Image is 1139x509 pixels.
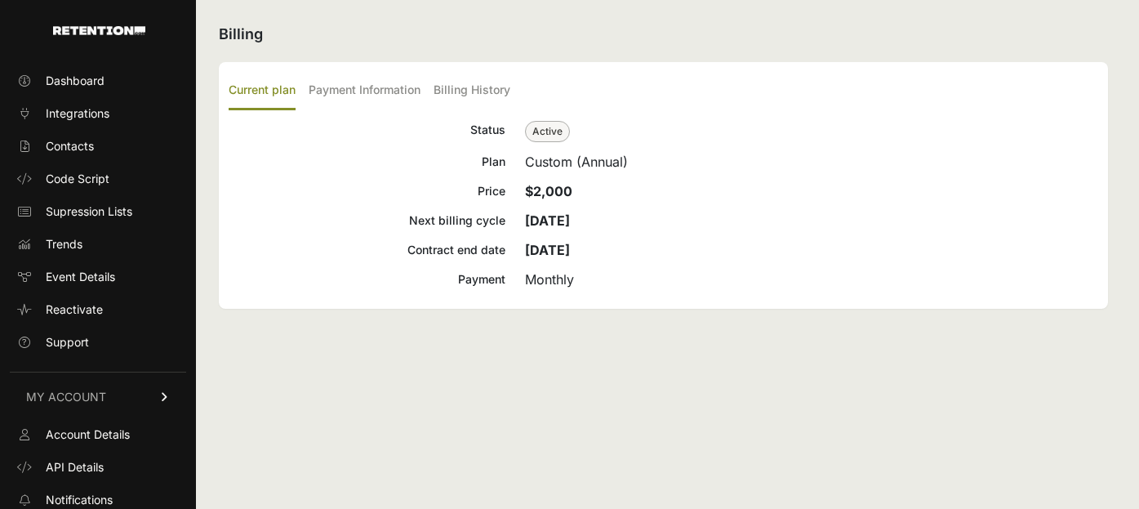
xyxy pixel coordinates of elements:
a: Event Details [10,264,186,290]
div: Custom (Annual) [525,152,1098,172]
span: API Details [46,459,104,476]
a: Integrations [10,100,186,127]
span: Active [525,121,570,142]
a: Code Script [10,166,186,192]
label: Payment Information [309,72,420,110]
strong: [DATE] [525,242,570,258]
div: Payment [229,270,505,289]
strong: [DATE] [525,212,570,229]
a: Contacts [10,133,186,159]
a: Dashboard [10,68,186,94]
strong: $2,000 [525,183,572,199]
span: Dashboard [46,73,105,89]
a: Supression Lists [10,199,186,225]
span: Event Details [46,269,115,285]
span: MY ACCOUNT [26,389,106,405]
div: Monthly [525,270,1098,289]
h2: Billing [219,23,1108,46]
a: Trends [10,231,186,257]
a: Account Details [10,422,186,448]
div: Plan [229,152,505,172]
span: Notifications [46,492,113,508]
span: Integrations [46,105,109,122]
label: Current plan [229,72,296,110]
a: Support [10,329,186,355]
span: Trends [46,236,82,252]
span: Account Details [46,426,130,443]
span: Supression Lists [46,203,132,220]
label: Billing History [434,72,510,110]
span: Support [46,334,89,350]
a: MY ACCOUNT [10,372,186,422]
div: Price [229,181,505,201]
div: Status [229,120,505,142]
div: Next billing cycle [229,211,505,230]
span: Code Script [46,171,109,187]
a: Reactivate [10,297,186,323]
a: API Details [10,454,186,480]
div: Contract end date [229,240,505,260]
img: Retention.com [53,26,145,35]
span: Contacts [46,138,94,154]
span: Reactivate [46,301,103,318]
